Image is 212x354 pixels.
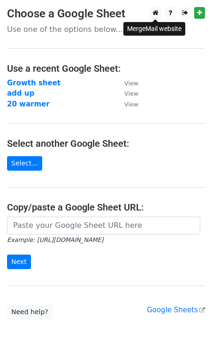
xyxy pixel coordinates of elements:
[7,202,205,213] h4: Copy/paste a Google Sheet URL:
[115,79,138,87] a: View
[7,63,205,74] h4: Use a recent Google Sheet:
[124,90,138,97] small: View
[124,101,138,108] small: View
[7,79,61,87] a: Growth sheet
[7,138,205,149] h4: Select another Google Sheet:
[115,89,138,98] a: View
[7,7,205,21] h3: Choose a Google Sheet
[123,22,185,36] div: MergeMail website
[7,255,31,269] input: Next
[147,306,205,314] a: Google Sheets
[7,236,103,243] small: Example: [URL][DOMAIN_NAME]
[7,156,42,171] a: Select...
[7,305,53,319] a: Need help?
[7,217,200,234] input: Paste your Google Sheet URL here
[7,89,34,98] a: add up
[165,309,212,354] iframe: Chat Widget
[7,24,205,34] p: Use one of the options below...
[124,80,138,87] small: View
[7,100,50,108] a: 20 warmer
[115,100,138,108] a: View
